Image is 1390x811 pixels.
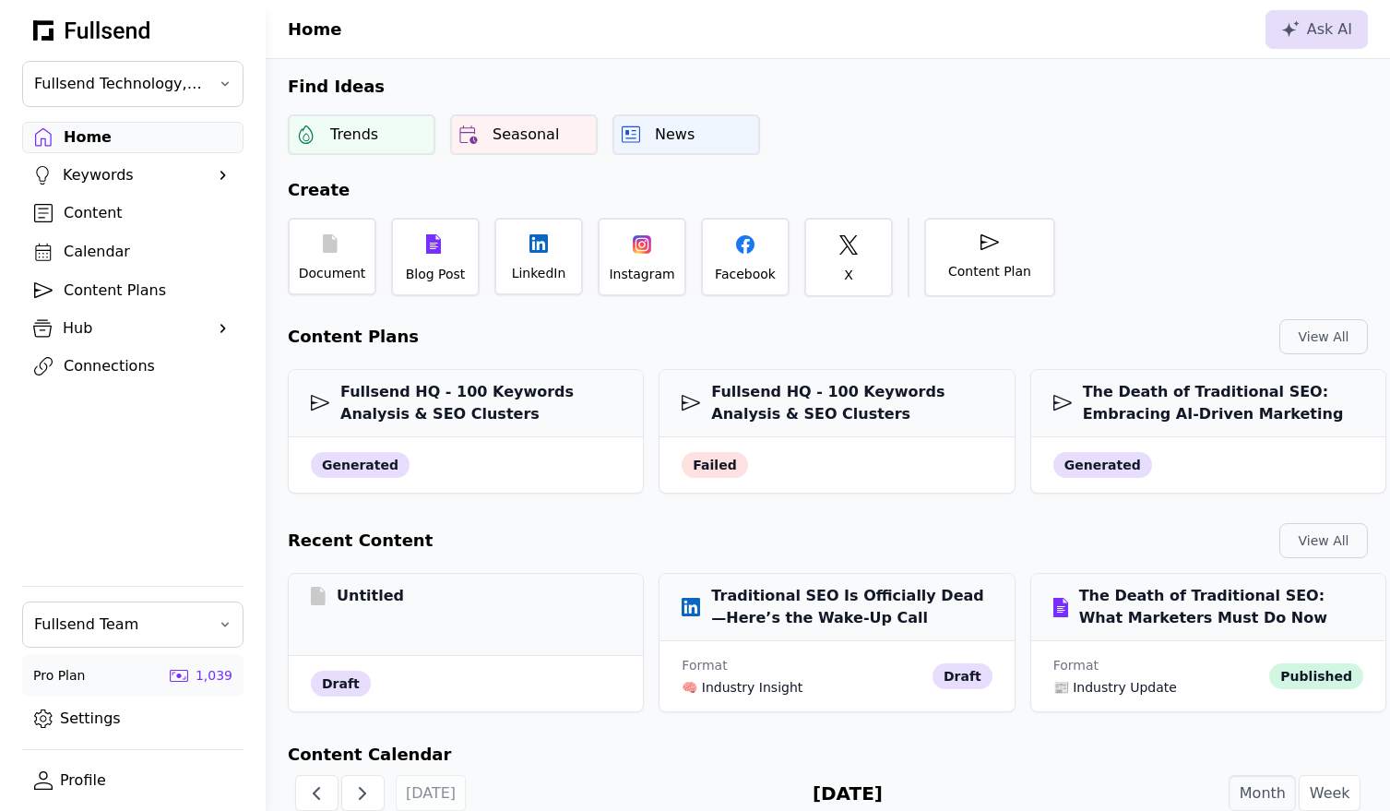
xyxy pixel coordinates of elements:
[311,585,404,607] h3: Untitled
[682,381,992,425] h3: Fullsend HQ - 100 Keywords Analysis & SEO Clusters
[311,381,621,425] h3: Fullsend HQ - 100 Keywords Analysis & SEO Clusters
[1299,775,1360,811] button: Week
[22,703,244,734] a: Settings
[609,265,674,283] div: Instagram
[22,122,244,153] a: Home
[288,324,419,350] h2: Content Plans
[64,202,232,224] div: Content
[715,265,776,283] div: Facebook
[1053,585,1363,629] h3: The Death of Traditional SEO: What Marketers Must Do Now
[64,355,232,377] div: Connections
[196,666,232,685] div: 1,039
[396,775,467,811] button: [DATE]
[22,197,244,229] a: Content
[1053,381,1363,425] h3: The Death of Traditional SEO: Embracing AI-Driven Marketing
[22,765,244,796] a: Profile
[311,671,371,697] div: draft
[295,775,339,811] button: Previous Month
[1053,678,1263,697] div: 📰 Industry Update
[22,351,244,382] a: Connections
[64,241,232,263] div: Calendar
[22,275,244,306] a: Content Plans
[1281,18,1352,41] div: Ask AI
[22,61,244,107] button: Fullsend Technology, Inc.
[34,614,206,636] span: Fullsend Team
[813,780,883,807] h2: [DATE]
[1229,775,1296,811] button: Month
[330,124,378,146] div: Trends
[1295,328,1352,346] div: View All
[288,17,341,42] h1: Home
[63,317,203,340] div: Hub
[33,666,85,685] div: Pro Plan
[311,452,410,478] div: generated
[933,663,992,689] div: draft
[288,528,433,554] h2: Recent Content
[512,264,566,282] div: LinkedIn
[1053,656,1263,674] div: Format
[948,262,1031,280] div: Content Plan
[64,126,232,149] div: Home
[1269,663,1363,689] div: published
[1053,452,1152,478] div: generated
[22,602,244,648] button: Fullsend Team
[299,264,366,282] div: Document
[406,265,466,283] div: Blog Post
[844,266,853,284] div: X
[655,124,695,146] div: News
[682,656,925,674] div: Format
[1265,10,1368,49] button: Ask AI
[682,585,992,629] h3: Traditional SEO Is Officially Dead—Here’s the Wake-Up Call
[63,164,203,186] div: Keywords
[288,742,1368,768] h2: Content Calendar
[266,74,1390,100] h2: Find Ideas
[682,452,747,478] div: Failed
[34,73,206,95] span: Fullsend Technology, Inc.
[22,236,244,268] a: Calendar
[1279,523,1368,558] button: View All
[341,775,385,811] button: Next Month
[64,280,232,302] div: Content Plans
[1295,531,1352,550] div: View All
[1279,319,1368,354] button: View All
[493,124,559,146] div: Seasonal
[682,678,925,697] div: 🧠 Industry Insight
[266,177,1390,203] h2: Create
